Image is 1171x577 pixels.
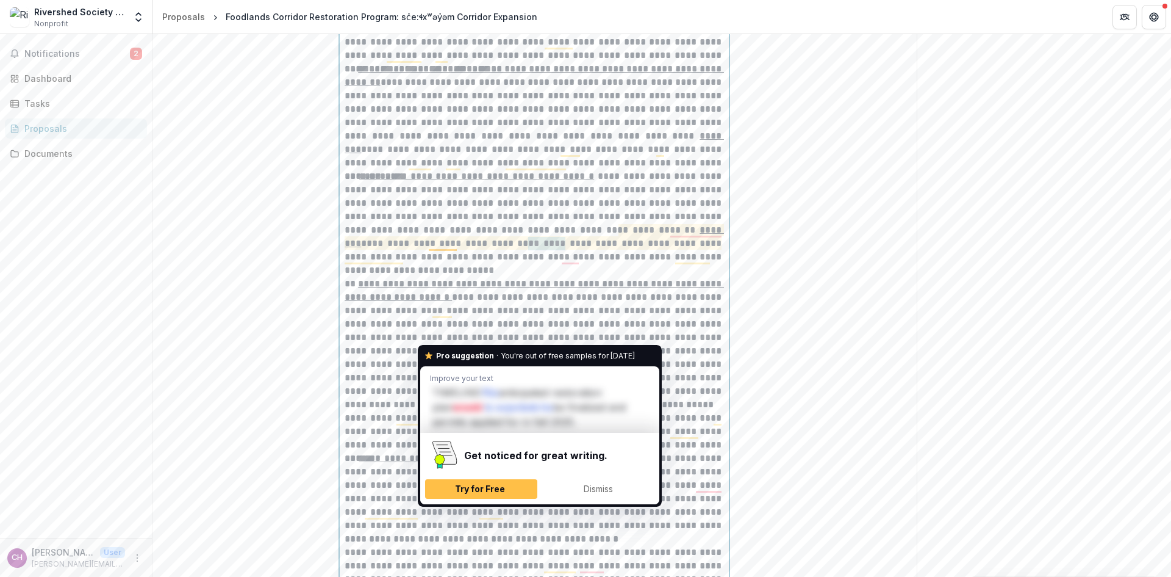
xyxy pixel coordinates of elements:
div: Proposals [162,10,205,23]
img: Rivershed Society of British Columbia (RSBC) [10,7,29,27]
span: 2 [130,48,142,60]
button: Get Help [1142,5,1166,29]
nav: breadcrumb [157,8,542,26]
a: Proposals [5,118,147,139]
div: Foodlands Corridor Restoration Program: sc̓e:ɬxʷəy̓əm Corridor Expansion [226,10,537,23]
a: Dashboard [5,68,147,89]
div: Documents [24,147,137,160]
button: Notifications2 [5,44,147,64]
button: More [130,551,145,565]
p: [PERSON_NAME] [32,546,95,559]
div: Tasks [24,97,137,110]
div: Dashboard [24,72,137,85]
a: Proposals [157,8,210,26]
p: User [100,547,125,558]
div: Rivershed Society of [GEOGRAPHIC_DATA] (RSBC) [34,5,125,18]
div: Courtney Hill [12,554,23,562]
div: Proposals [24,122,137,135]
span: Notifications [24,49,130,59]
button: Open entity switcher [130,5,147,29]
p: [PERSON_NAME][EMAIL_ADDRESS][DOMAIN_NAME] [32,559,125,570]
a: Documents [5,143,147,164]
span: Nonprofit [34,18,68,29]
button: Partners [1112,5,1137,29]
a: Tasks [5,93,147,114]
